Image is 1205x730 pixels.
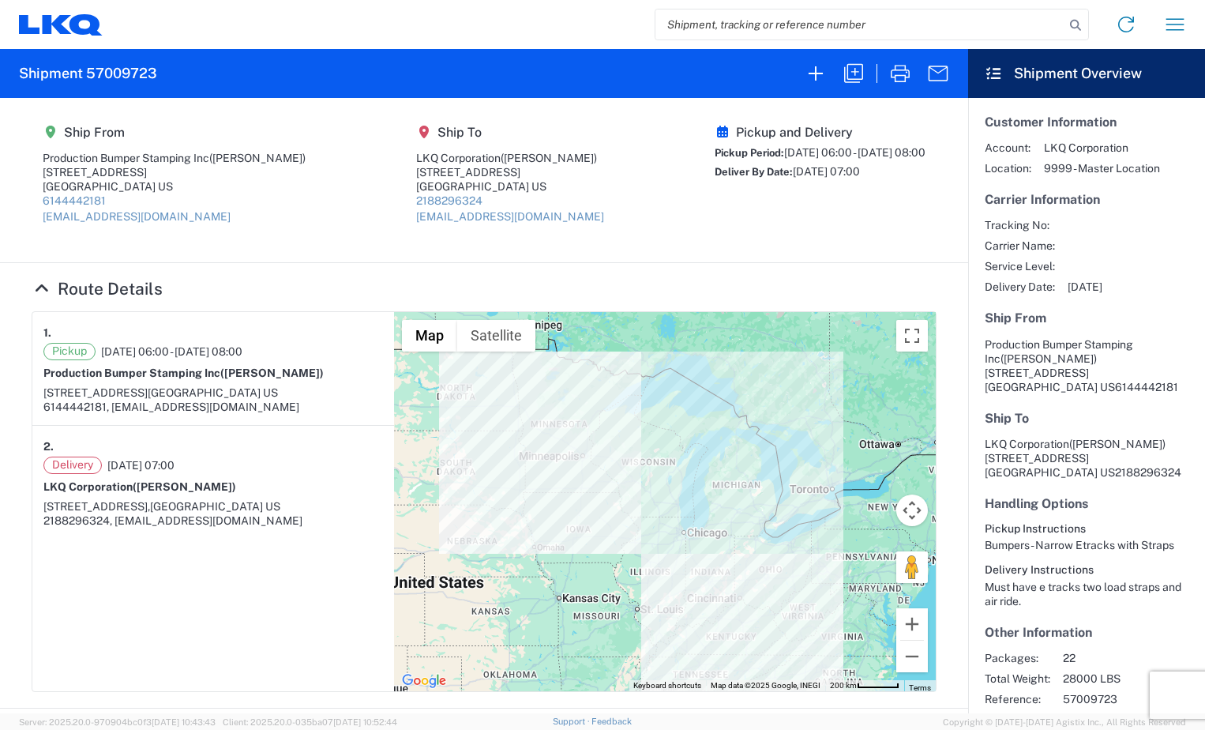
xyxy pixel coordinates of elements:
h5: Pickup and Delivery [715,125,925,140]
h5: Handling Options [985,496,1188,511]
span: Location: [985,161,1031,175]
button: Show street map [402,320,457,352]
a: 2188296324 [416,194,482,207]
div: [GEOGRAPHIC_DATA] US [416,179,604,194]
span: [DATE] 07:00 [793,165,860,178]
button: Show satellite imagery [457,320,535,352]
div: Must have e tracks two load straps and air ride. [985,580,1188,608]
span: [STREET_ADDRESS] [43,386,148,399]
a: Feedback [591,717,632,726]
span: [DATE] 07:00 [107,458,175,472]
span: 2188296324 [1115,466,1181,479]
span: LKQ Corporation [1044,141,1160,155]
h5: Ship To [416,125,604,140]
div: 2188296324, [EMAIL_ADDRESS][DOMAIN_NAME] [43,514,383,528]
h5: Ship From [43,125,306,140]
span: Account: [985,141,1031,155]
div: Bumpers - Narrow Etracks with Straps [985,538,1188,552]
button: Map camera controls [896,495,928,526]
span: [DATE] 10:52:44 [333,717,397,727]
span: 57009723 [1063,692,1198,706]
button: Keyboard shortcuts [633,680,701,691]
span: Carrier Name: [985,239,1055,253]
h6: Pickup Instructions [985,522,1188,536]
span: Client: 2025.20.0-035ba07 [223,717,397,727]
a: Support [553,717,592,726]
span: [STREET_ADDRESS], [43,500,150,513]
img: Google [398,671,450,691]
header: Shipment Overview [968,49,1205,98]
span: Delivery [43,457,102,474]
span: [GEOGRAPHIC_DATA] US [148,386,278,399]
input: Shipment, tracking or reference number [655,9,1064,40]
span: [DATE] [1068,280,1102,294]
span: ([PERSON_NAME]) [220,367,324,379]
span: ([PERSON_NAME]) [1000,352,1097,365]
span: Map data ©2025 Google, INEGI [711,681,820,690]
div: [STREET_ADDRESS] [43,165,306,179]
span: 200 km [830,681,857,690]
address: [GEOGRAPHIC_DATA] US [985,437,1188,480]
span: ([PERSON_NAME]) [133,480,236,493]
button: Zoom in [896,608,928,640]
div: [GEOGRAPHIC_DATA] US [43,179,306,194]
button: Map Scale: 200 km per 50 pixels [825,680,904,691]
span: Production Bumper Stamping Inc [985,338,1133,365]
span: 6144442181 [1115,381,1178,393]
a: Open this area in Google Maps (opens a new window) [398,671,450,691]
span: [DATE] 10:43:43 [152,717,216,727]
h5: Customer Information [985,115,1188,130]
span: [GEOGRAPHIC_DATA] US [150,500,280,513]
a: [EMAIL_ADDRESS][DOMAIN_NAME] [416,210,604,223]
h2: Shipment 57009723 [19,64,157,83]
span: ([PERSON_NAME]) [209,152,306,164]
span: [DATE] 06:00 - [DATE] 08:00 [101,344,242,359]
h6: Delivery Instructions [985,563,1188,577]
span: Ship Date: [985,713,1050,727]
span: Server: 2025.20.0-970904bc0f3 [19,717,216,727]
button: Toggle fullscreen view [896,320,928,352]
a: Hide Details [32,279,163,299]
strong: LKQ Corporation [43,480,236,493]
div: 6144442181, [EMAIL_ADDRESS][DOMAIN_NAME] [43,400,383,414]
strong: Production Bumper Stamping Inc [43,367,324,379]
span: 28000 LBS [1063,672,1198,686]
span: Deliver By Date: [715,166,793,178]
strong: 2. [43,437,54,457]
a: Terms [909,683,931,692]
span: [DATE] 06:00 - [DATE] 08:00 [784,146,925,159]
span: Tracking No: [985,218,1055,232]
span: Reference: [985,692,1050,706]
button: Zoom out [896,641,928,672]
div: Production Bumper Stamping Inc [43,151,306,165]
span: ([PERSON_NAME]) [1069,438,1166,450]
span: Pickup [43,343,96,360]
h5: Carrier Information [985,192,1188,207]
div: LKQ Corporation [416,151,604,165]
a: [EMAIL_ADDRESS][DOMAIN_NAME] [43,210,231,223]
span: Packages: [985,651,1050,665]
span: Pickup Period: [715,147,784,159]
span: [DATE] [1063,713,1198,727]
span: [STREET_ADDRESS] [985,367,1089,379]
strong: 1. [43,323,51,343]
h5: Ship To [985,411,1188,426]
span: Copyright © [DATE]-[DATE] Agistix Inc., All Rights Reserved [943,715,1186,729]
span: Total Weight: [985,672,1050,686]
h5: Ship From [985,310,1188,325]
span: Delivery Date: [985,280,1055,294]
address: [GEOGRAPHIC_DATA] US [985,337,1188,394]
h5: Other Information [985,625,1188,640]
span: ([PERSON_NAME]) [501,152,597,164]
div: [STREET_ADDRESS] [416,165,604,179]
span: 22 [1063,651,1198,665]
span: 9999 - Master Location [1044,161,1160,175]
a: 6144442181 [43,194,106,207]
span: Service Level: [985,259,1055,273]
button: Drag Pegman onto the map to open Street View [896,551,928,583]
span: LKQ Corporation [STREET_ADDRESS] [985,438,1166,465]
